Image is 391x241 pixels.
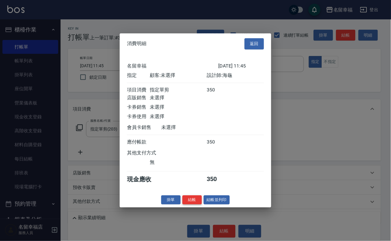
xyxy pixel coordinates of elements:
div: 指定單剪 [150,87,207,93]
div: 店販銷售 [127,95,150,101]
div: 卡券使用 [127,114,150,120]
div: [DATE] 11:45 [218,63,264,69]
div: 350 [207,87,230,93]
button: 返回 [245,38,264,49]
div: 其他支付方式 [127,150,173,156]
div: 顧客: 未選擇 [150,72,207,79]
div: 未選擇 [150,104,207,111]
div: 未選擇 [150,114,207,120]
div: 350 [207,139,230,145]
div: 項目消費 [127,87,150,93]
div: 未選擇 [161,124,218,131]
div: 會員卡銷售 [127,124,161,131]
button: 結帳 [182,195,202,205]
div: 設計師: 海龜 [207,72,264,79]
div: 無 [150,159,207,166]
div: 名留幸福 [127,63,218,69]
div: 卡券銷售 [127,104,150,111]
div: 未選擇 [150,95,207,101]
div: 應付帳款 [127,139,150,145]
div: 350 [207,175,230,183]
button: 結帳並列印 [204,195,230,205]
span: 消費明細 [127,41,146,47]
div: 現金應收 [127,175,161,183]
button: 掛單 [161,195,181,205]
div: 指定 [127,72,150,79]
